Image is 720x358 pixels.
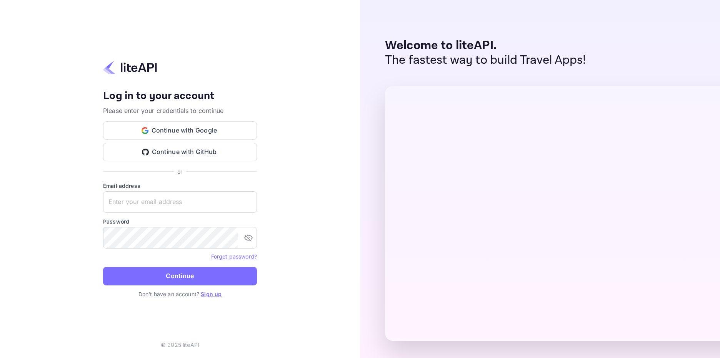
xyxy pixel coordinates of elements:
label: Email address [103,182,257,190]
label: Password [103,217,257,225]
a: Sign up [201,291,222,297]
h4: Log in to your account [103,89,257,103]
img: liteapi [103,60,157,75]
button: toggle password visibility [241,230,256,245]
button: Continue with GitHub [103,143,257,161]
button: Continue [103,267,257,285]
p: Please enter your credentials to continue [103,106,257,115]
button: Continue with Google [103,121,257,140]
p: © 2025 liteAPI [161,341,199,349]
input: Enter your email address [103,191,257,213]
p: Don't have an account? [103,290,257,298]
a: Forget password? [211,253,257,260]
p: or [177,167,182,176]
p: Welcome to liteAPI. [385,38,586,53]
p: The fastest way to build Travel Apps! [385,53,586,68]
